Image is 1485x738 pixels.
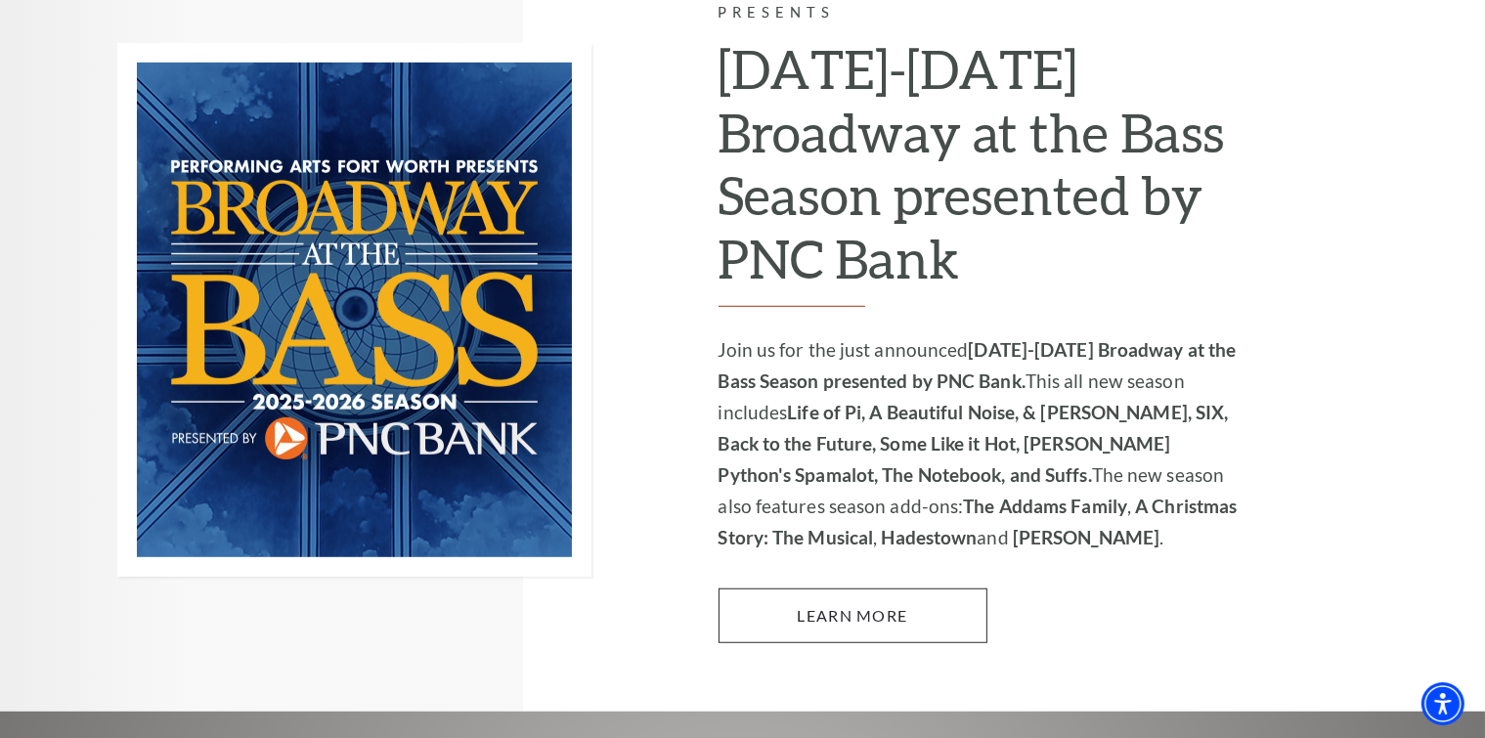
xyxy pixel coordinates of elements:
strong: The Addams Family [963,495,1127,517]
img: Performing Arts Fort Worth Presents [117,43,591,577]
strong: Hadestown [882,526,978,548]
strong: [PERSON_NAME] [1013,526,1159,548]
h2: [DATE]-[DATE] Broadway at the Bass Season presented by PNC Bank [719,37,1242,307]
div: Accessibility Menu [1421,682,1464,725]
p: Join us for the just announced This all new season includes The new season also features season a... [719,334,1242,553]
a: Learn More 2025-2026 Broadway at the Bass Season presented by PNC Bank [719,588,987,643]
strong: A Christmas Story: The Musical [719,495,1238,548]
strong: [DATE]-[DATE] Broadway at the Bass Season presented by PNC Bank. [719,338,1237,392]
strong: Life of Pi, A Beautiful Noise, & [PERSON_NAME], SIX, Back to the Future, Some Like it Hot, [PERSO... [719,401,1229,486]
